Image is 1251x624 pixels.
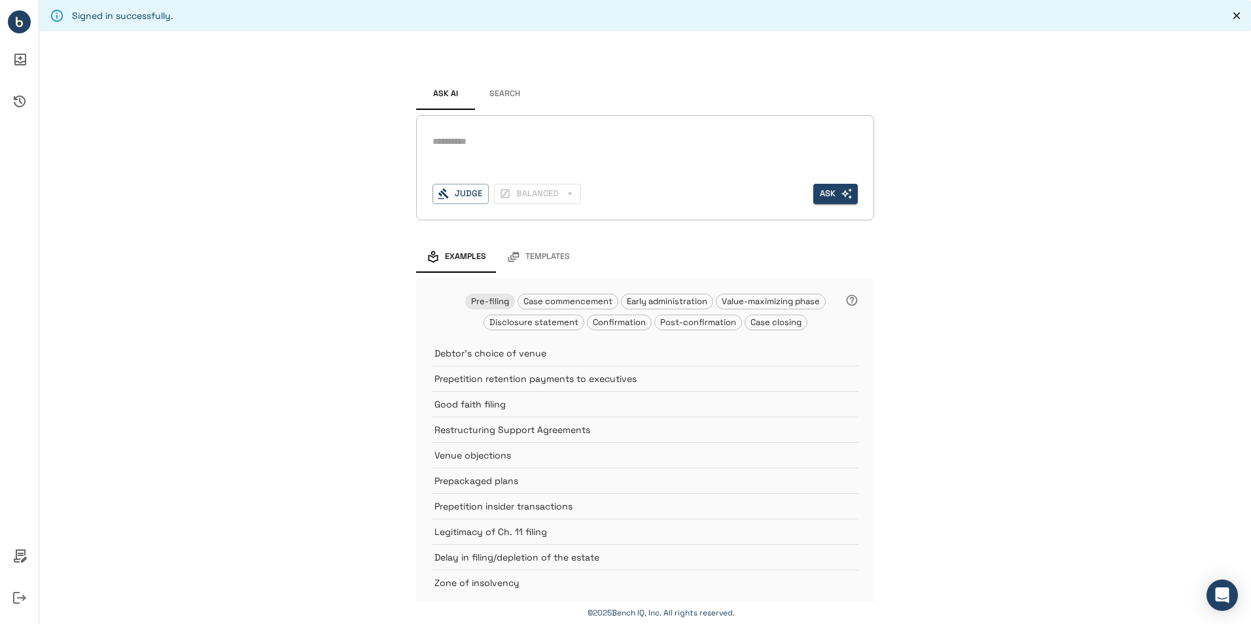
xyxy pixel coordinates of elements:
p: Debtor's choice of venue [434,347,826,360]
div: Good faith filing [432,391,858,417]
span: Ask AI [433,89,458,99]
div: Disclosure statement [484,315,584,330]
div: Debtor's choice of venue [432,341,858,366]
p: Prepackaged plans [434,474,826,487]
div: Early administration [621,294,713,309]
div: examples and templates tabs [416,241,874,273]
span: Early administration [622,296,713,307]
div: Pre-filing [465,294,515,309]
p: Delay in filing/depletion of the estate [434,551,826,564]
div: Post-confirmation [654,315,742,330]
div: Legitimacy of Ch. 11 filing [432,519,858,544]
div: Restructuring Support Agreements [432,417,858,442]
span: Templates [525,252,570,262]
p: Prepetition retention payments to executives [434,372,826,385]
div: Signed in successfully. [72,4,173,27]
p: Legitimacy of Ch. 11 filing [434,525,826,538]
span: Post-confirmation [655,317,741,328]
span: Pre-filing [466,296,514,307]
div: Open Intercom Messenger [1207,580,1238,611]
div: Value-maximizing phase [716,294,826,309]
p: Venue objections [434,449,826,462]
div: Zone of insolvency [432,570,858,595]
span: Case closing [745,317,807,328]
div: Confirmation [587,315,652,330]
button: Search [475,78,534,110]
button: Ask [813,184,858,204]
div: Prepetition retention payments to executives [432,366,858,391]
div: Case closing [745,315,807,330]
span: Enter search text [813,184,858,204]
span: Case commencement [518,296,618,307]
p: Restructuring Support Agreements [434,423,826,436]
div: Delay in filing/depletion of the estate [432,544,858,570]
div: Prepackaged plans [432,468,858,493]
span: Disclosure statement [484,317,584,328]
span: Examples [445,252,486,262]
div: Venue objections [432,442,858,468]
span: Confirmation [588,317,651,328]
p: Zone of insolvency [434,576,826,589]
button: Judge [432,184,489,204]
div: Prepetition insider transactions [432,493,858,519]
span: Value-maximizing phase [716,296,825,307]
div: Case commencement [518,294,618,309]
p: Good faith filing [434,398,826,411]
p: Prepetition insider transactions [434,500,826,513]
